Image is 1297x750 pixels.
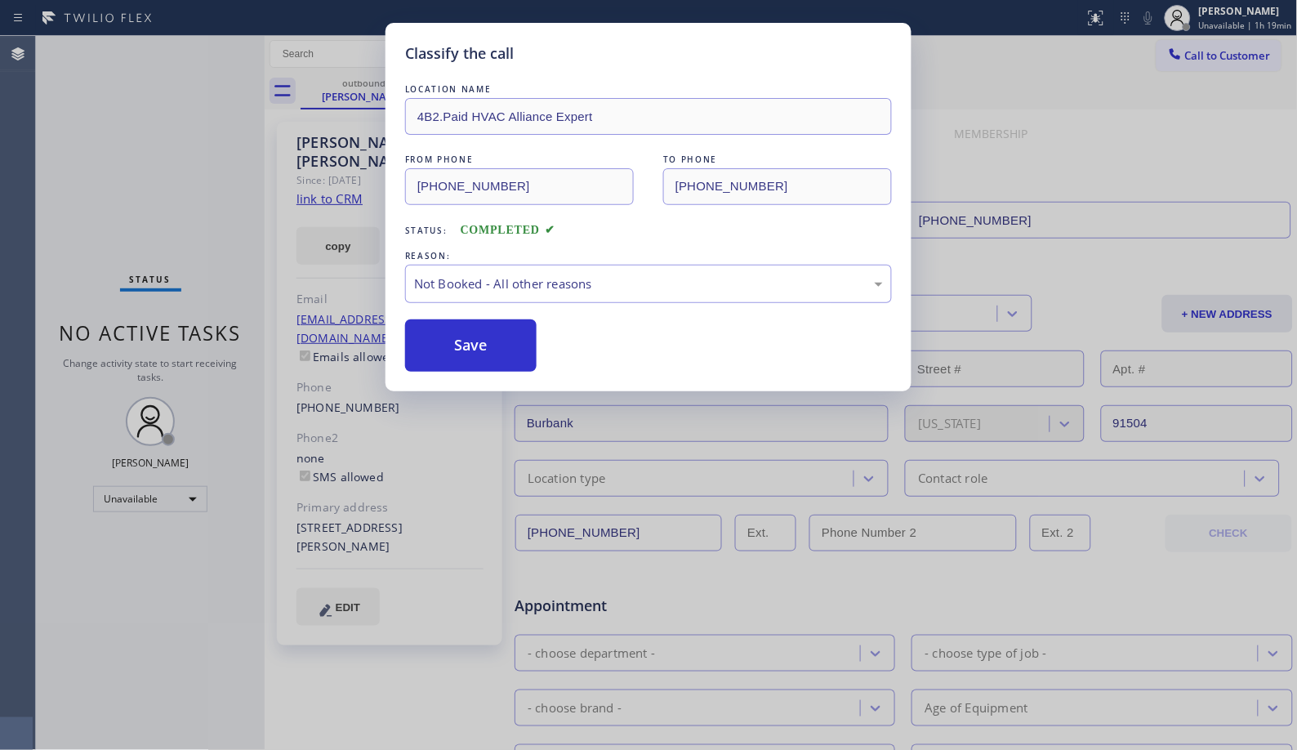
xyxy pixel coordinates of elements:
button: Save [405,319,537,372]
input: To phone [663,168,892,205]
div: TO PHONE [663,151,892,168]
div: LOCATION NAME [405,81,892,98]
h5: Classify the call [405,42,514,65]
span: Status: [405,225,448,236]
div: Not Booked - All other reasons [414,275,883,293]
div: REASON: [405,248,892,265]
input: From phone [405,168,634,205]
div: FROM PHONE [405,151,634,168]
span: COMPLETED [461,224,555,236]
